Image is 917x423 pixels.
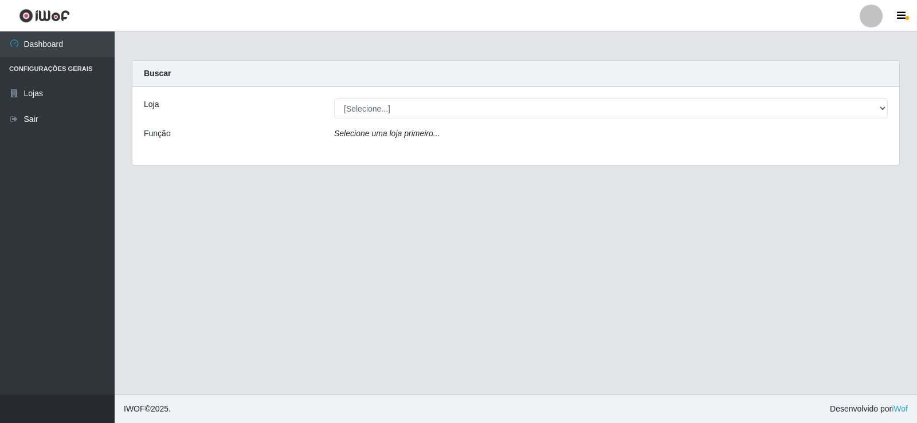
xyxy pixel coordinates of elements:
[19,9,70,23] img: CoreUI Logo
[144,98,159,110] label: Loja
[892,404,908,413] a: iWof
[144,69,171,78] strong: Buscar
[144,128,171,140] label: Função
[830,403,908,415] span: Desenvolvido por
[124,404,145,413] span: IWOF
[334,129,440,138] i: Selecione uma loja primeiro...
[124,403,171,415] span: © 2025 .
